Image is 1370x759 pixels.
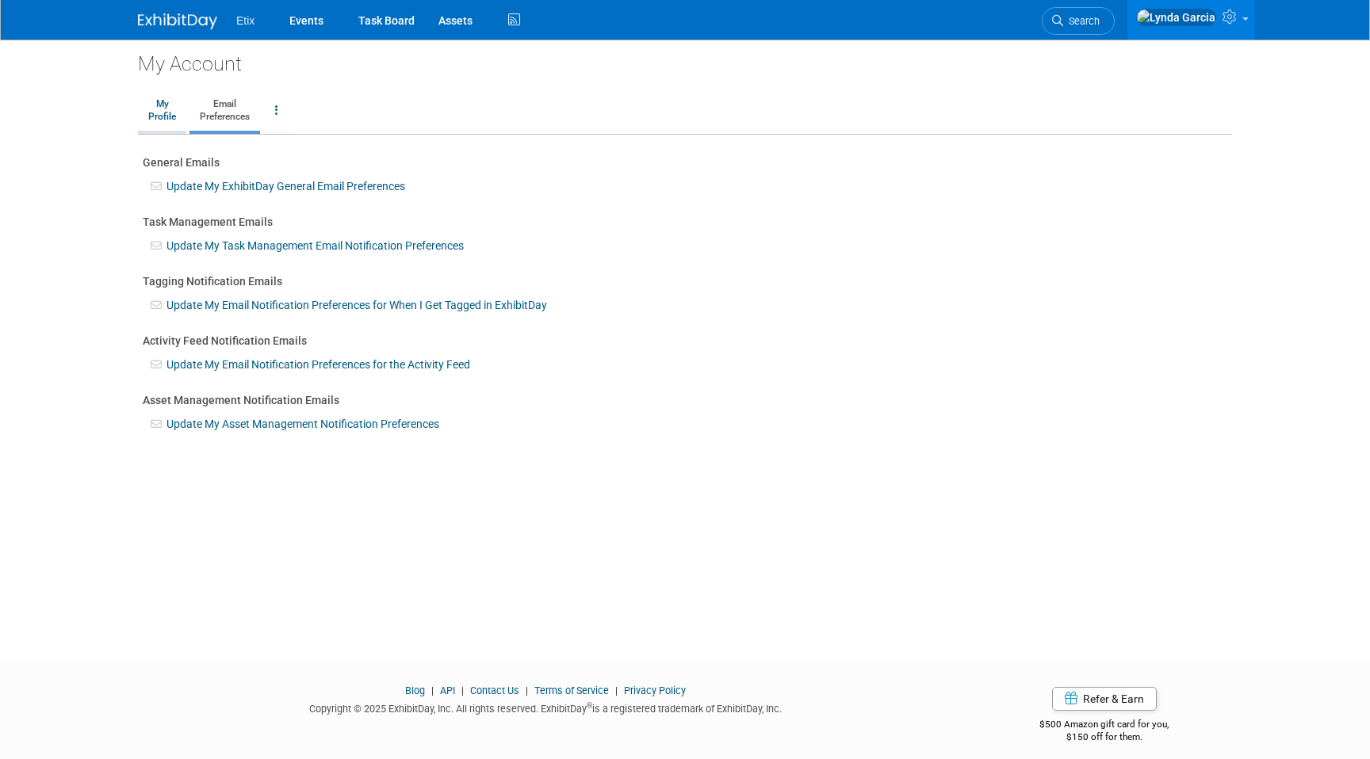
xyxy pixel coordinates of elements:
[1042,7,1115,35] a: Search
[138,13,217,29] img: ExhibitDay
[624,685,686,696] a: Privacy Policy
[189,91,260,131] a: EmailPreferences
[236,14,254,27] span: Etix
[587,701,592,710] sup: ®
[138,91,186,131] a: MyProfile
[138,40,1232,78] div: My Account
[977,708,1233,744] div: $500 Amazon gift card for you,
[143,333,1227,349] div: Activity Feed Notification Emails
[522,685,532,696] span: |
[534,685,609,696] a: Terms of Service
[1063,15,1100,27] span: Search
[166,239,464,252] a: Update My Task Management Email Notification Preferences
[143,392,1227,408] div: Asset Management Notification Emails
[470,685,519,696] a: Contact Us
[143,273,1227,289] div: Tagging Notification Emails
[1136,9,1216,26] img: Lynda Garcia
[166,358,470,371] a: Update My Email Notification Preferences for the Activity Feed
[440,685,455,696] a: API
[977,730,1233,744] div: $150 off for them.
[143,214,1227,230] div: Task Management Emails
[457,685,468,696] span: |
[166,180,405,193] a: Update My ExhibitDay General Email Preferences
[405,685,425,696] a: Blog
[166,418,439,430] a: Update My Asset Management Notification Preferences
[611,685,622,696] span: |
[143,154,1227,170] div: General Emails
[166,299,547,311] a: Update My Email Notification Preferences for When I Get Tagged in ExhibitDay
[427,685,438,696] span: |
[138,698,953,716] div: Copyright © 2025 ExhibitDay, Inc. All rights reserved. ExhibitDay is a registered trademark of Ex...
[1052,687,1157,711] a: Refer & Earn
